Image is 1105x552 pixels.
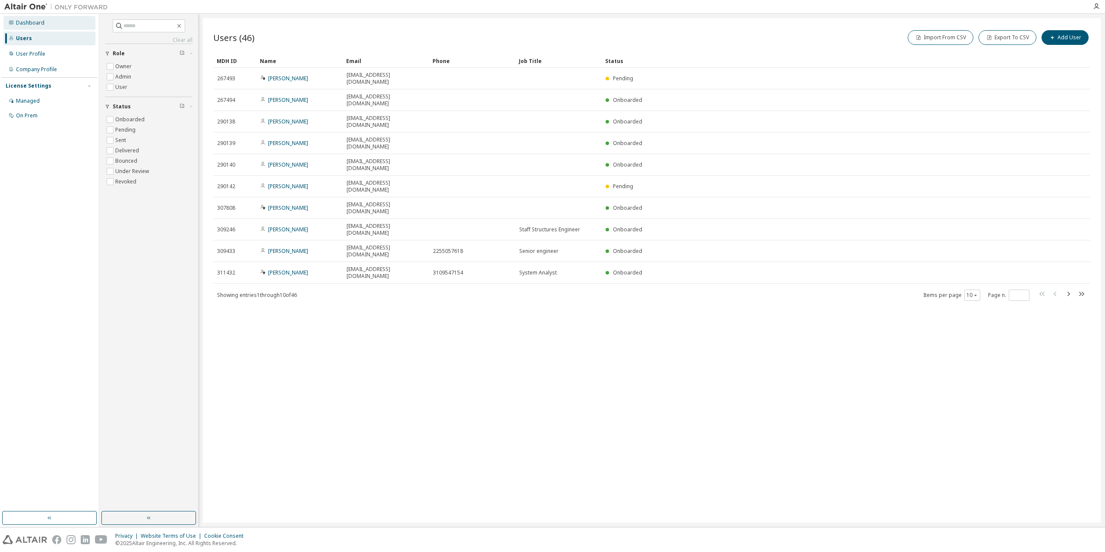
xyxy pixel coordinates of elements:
img: facebook.svg [52,535,61,544]
a: [PERSON_NAME] [268,183,308,190]
span: 309246 [217,226,235,233]
label: Pending [115,125,137,135]
img: linkedin.svg [81,535,90,544]
span: Onboarded [613,204,642,211]
button: 10 [966,292,978,299]
a: [PERSON_NAME] [268,118,308,125]
span: Onboarded [613,96,642,104]
span: Items per page [923,290,980,301]
img: altair_logo.svg [3,535,47,544]
div: Dashboard [16,19,44,26]
span: Role [113,50,125,57]
label: Under Review [115,166,151,177]
img: youtube.svg [95,535,107,544]
div: Status [605,54,1045,68]
span: [EMAIL_ADDRESS][DOMAIN_NAME] [347,136,425,150]
span: Onboarded [613,269,642,276]
img: Altair One [4,3,112,11]
span: 267494 [217,97,235,104]
div: Company Profile [16,66,57,73]
a: [PERSON_NAME] [268,75,308,82]
span: Pending [613,75,633,82]
a: [PERSON_NAME] [268,204,308,211]
div: MDH ID [217,54,253,68]
span: Onboarded [613,226,642,233]
span: Showing entries 1 through 10 of 46 [217,291,297,299]
div: Managed [16,98,40,104]
label: Sent [115,135,128,145]
span: 267493 [217,75,235,82]
span: Senior engineer [519,248,559,255]
a: [PERSON_NAME] [268,161,308,168]
span: 3109547154 [433,269,463,276]
div: Users [16,35,32,42]
button: Status [105,97,193,116]
span: 2255057618 [433,248,463,255]
span: Clear filter [180,50,185,57]
span: System Analyst [519,269,557,276]
div: User Profile [16,50,45,57]
span: 290140 [217,161,235,168]
span: Pending [613,183,633,190]
span: [EMAIL_ADDRESS][DOMAIN_NAME] [347,223,425,237]
span: 290142 [217,183,235,190]
span: 309433 [217,248,235,255]
span: [EMAIL_ADDRESS][DOMAIN_NAME] [347,158,425,172]
span: Onboarded [613,118,642,125]
span: Onboarded [613,247,642,255]
button: Role [105,44,193,63]
span: Status [113,103,131,110]
div: Privacy [115,533,141,539]
span: 307808 [217,205,235,211]
span: Page n. [988,290,1029,301]
a: Clear all [105,37,193,44]
a: [PERSON_NAME] [268,96,308,104]
span: 290138 [217,118,235,125]
div: Job Title [519,54,598,68]
a: [PERSON_NAME] [268,247,308,255]
label: Onboarded [115,114,146,125]
span: Onboarded [613,161,642,168]
button: Add User [1042,30,1089,45]
span: 290139 [217,140,235,147]
span: [EMAIL_ADDRESS][DOMAIN_NAME] [347,266,425,280]
div: Website Terms of Use [141,533,204,539]
div: Cookie Consent [204,533,249,539]
button: Export To CSV [979,30,1036,45]
span: 311432 [217,269,235,276]
span: Onboarded [613,139,642,147]
label: Owner [115,61,133,72]
a: [PERSON_NAME] [268,269,308,276]
label: Admin [115,72,133,82]
label: User [115,82,129,92]
span: Staff Structures Engineer [519,226,580,233]
a: [PERSON_NAME] [268,226,308,233]
p: © 2025 Altair Engineering, Inc. All Rights Reserved. [115,539,249,547]
span: [EMAIL_ADDRESS][DOMAIN_NAME] [347,244,425,258]
label: Bounced [115,156,139,166]
img: instagram.svg [66,535,76,544]
span: [EMAIL_ADDRESS][DOMAIN_NAME] [347,72,425,85]
button: Import From CSV [908,30,973,45]
a: [PERSON_NAME] [268,139,308,147]
div: Email [346,54,426,68]
div: Phone [433,54,512,68]
span: Clear filter [180,103,185,110]
label: Delivered [115,145,141,156]
div: License Settings [6,82,51,89]
div: On Prem [16,112,38,119]
span: Users (46) [213,32,255,44]
span: [EMAIL_ADDRESS][DOMAIN_NAME] [347,180,425,193]
label: Revoked [115,177,138,187]
div: Name [260,54,339,68]
span: [EMAIL_ADDRESS][DOMAIN_NAME] [347,201,425,215]
span: [EMAIL_ADDRESS][DOMAIN_NAME] [347,115,425,129]
span: [EMAIL_ADDRESS][DOMAIN_NAME] [347,93,425,107]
